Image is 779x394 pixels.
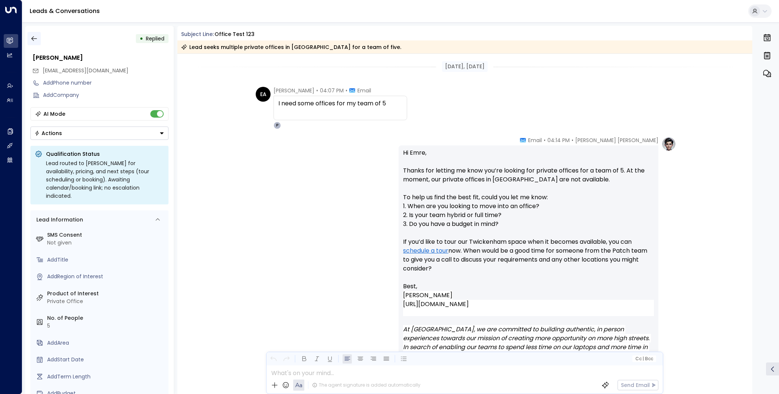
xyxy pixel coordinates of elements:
[47,298,166,305] div: Private Office
[33,53,168,62] div: [PERSON_NAME]
[35,130,62,137] div: Actions
[661,137,676,151] img: profile-logo.png
[47,322,166,330] div: 5
[635,356,653,361] span: Cc Bcc
[47,256,166,264] div: AddTitle
[572,137,573,144] span: •
[547,137,570,144] span: 04:14 PM
[43,91,168,99] div: AddCompany
[181,43,401,51] div: Lead seeks multiple private offices in [GEOGRAPHIC_DATA] for a team of five.
[346,87,347,94] span: •
[256,87,271,102] div: EA
[146,35,164,42] span: Replied
[316,87,318,94] span: •
[278,99,402,117] div: I need some offices for my team of 5
[140,32,143,45] div: •
[215,30,255,38] div: Office Test 123
[47,339,166,347] div: AddArea
[47,314,166,322] label: No. of People
[47,273,166,280] div: AddRegion of Interest
[43,110,65,118] div: AI Mode
[47,231,166,239] label: SMS Consent
[575,137,658,144] span: [PERSON_NAME] [PERSON_NAME]
[269,354,278,364] button: Undo
[403,148,654,282] p: Hi Emre, Thanks for letting me know you’re looking for private offices for a team of 5. At the mo...
[43,79,168,87] div: AddPhone number
[544,137,546,144] span: •
[43,67,128,75] span: emre@getuniti.com
[47,356,166,364] div: AddStart Date
[320,87,344,94] span: 04:07 PM
[43,67,128,74] span: [EMAIL_ADDRESS][DOMAIN_NAME]
[47,290,166,298] label: Product of Interest
[632,355,656,362] button: Cc|Bcc
[30,7,100,15] a: Leads & Conversations
[30,127,168,140] button: Actions
[274,122,281,129] div: P
[181,30,214,38] span: Subject Line:
[34,216,83,224] div: Lead Information
[403,291,452,299] span: [PERSON_NAME]
[312,382,420,388] div: The agent signature is added automatically
[47,373,166,381] div: AddTerm Length
[47,239,166,247] div: Not given
[403,300,469,309] a: [URL][DOMAIN_NAME]
[30,127,168,140] div: Button group with a nested menu
[403,282,417,291] span: Best,
[403,325,651,387] em: At [GEOGRAPHIC_DATA], we are committed to building authentic, in person experiences towards our m...
[46,159,164,200] div: Lead routed to [PERSON_NAME] for availability, pricing, and next steps (tour scheduling or bookin...
[274,87,314,94] span: [PERSON_NAME]
[403,246,448,255] a: schedule a tour
[282,354,291,364] button: Redo
[46,150,164,158] p: Qualification Status
[357,87,371,94] span: Email
[528,137,542,144] span: Email
[442,61,488,72] div: [DATE], [DATE]
[642,356,644,361] span: |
